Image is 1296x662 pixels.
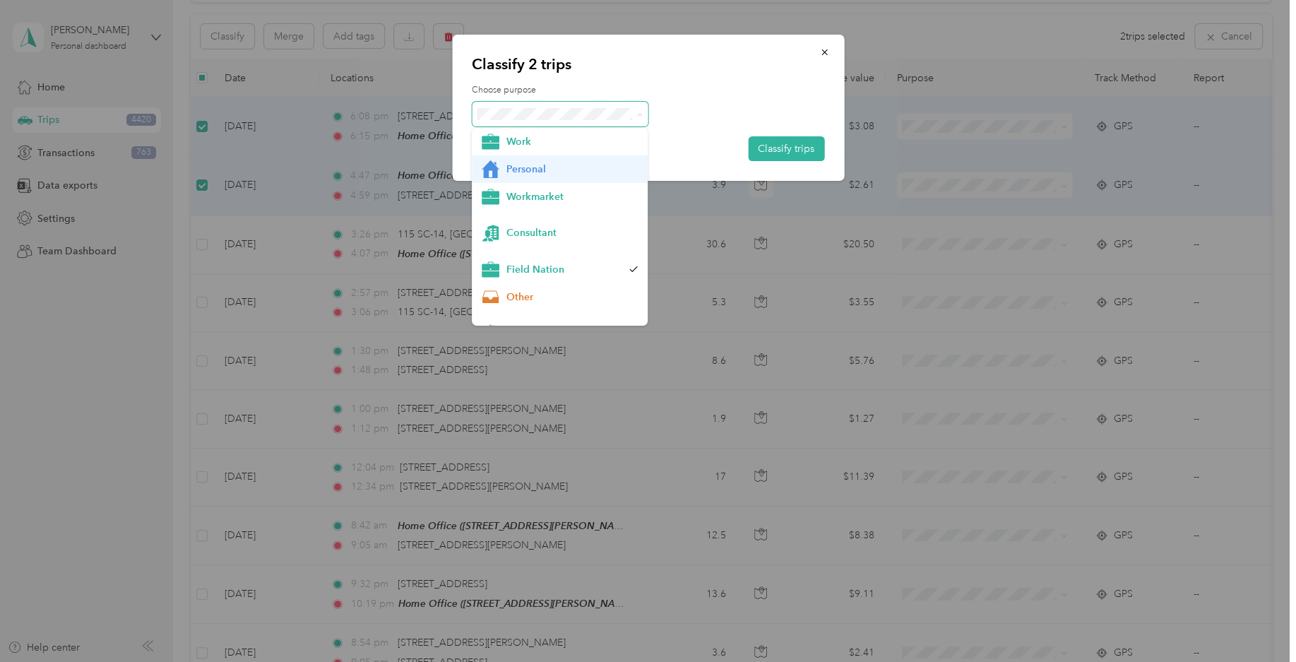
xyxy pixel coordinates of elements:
span: Work [506,134,638,149]
span: Consultant [506,225,638,240]
label: Choose purpose [472,84,824,97]
p: Classify 2 trips [472,54,824,74]
span: Personal [506,162,638,177]
iframe: Everlance-gr Chat Button Frame [1217,583,1296,662]
span: Workmarket [506,189,638,204]
span: Other [506,290,638,305]
button: Classify trips [748,136,824,161]
span: Field Nation [506,262,622,277]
